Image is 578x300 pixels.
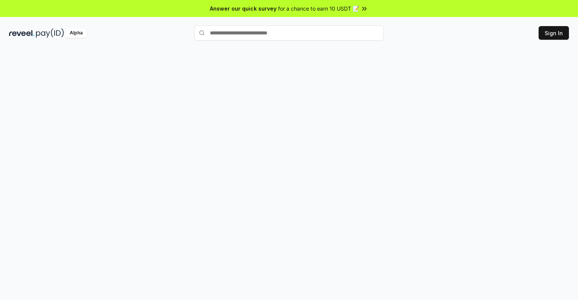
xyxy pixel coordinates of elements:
[210,5,277,12] span: Answer our quick survey
[36,28,64,38] img: pay_id
[278,5,359,12] span: for a chance to earn 10 USDT 📝
[539,26,569,40] button: Sign In
[9,28,34,38] img: reveel_dark
[66,28,87,38] div: Alpha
